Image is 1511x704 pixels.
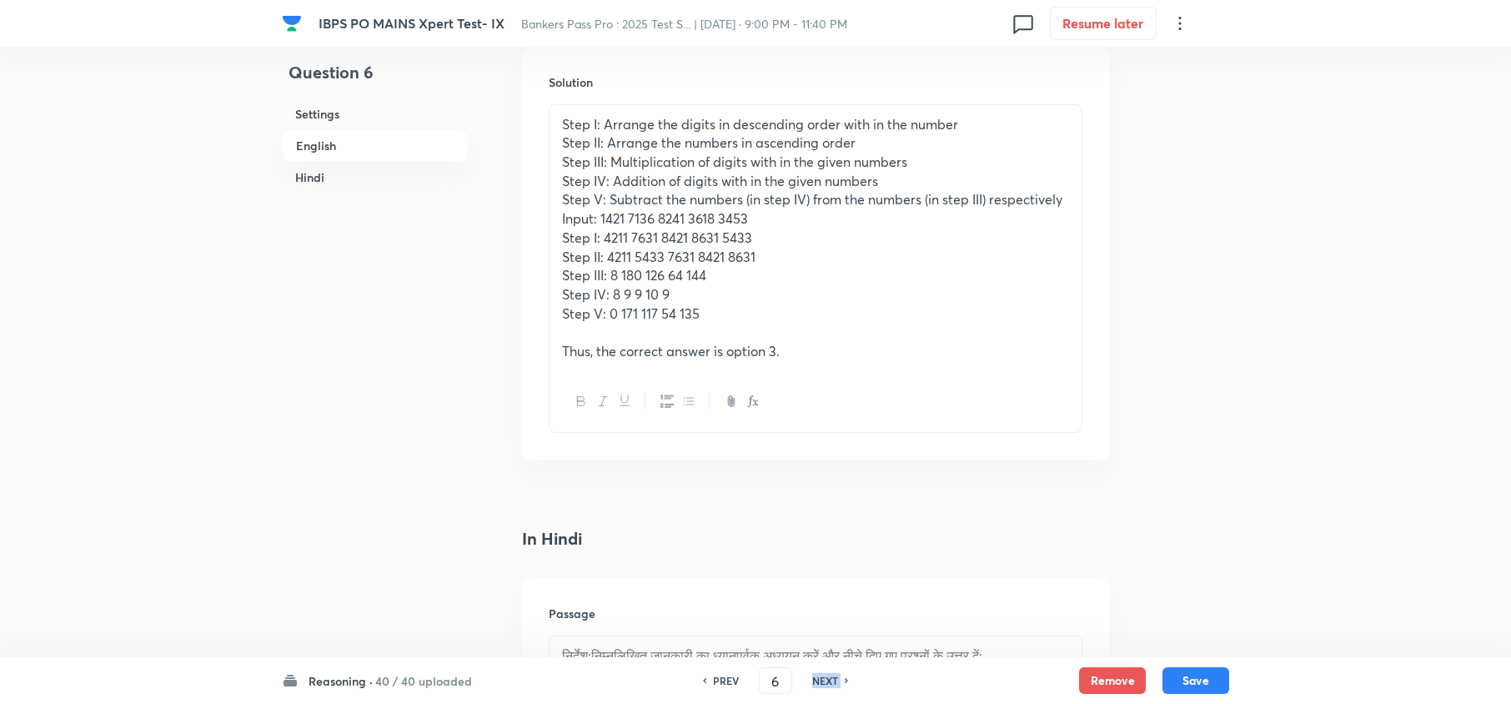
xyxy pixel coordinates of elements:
h6: 40 / 40 uploaded [375,672,472,690]
h6: English [282,129,469,162]
h6: Solution [549,73,1082,91]
button: Remove [1079,667,1146,694]
p: Step IV: Addition of digits with in the given numbers [562,172,1069,191]
h6: Settings [282,98,469,129]
p: Step I: 4211 7631 8421 8631 5433 [562,229,1069,248]
p: Input: 1421 7136 8241 3618 3453 [562,209,1069,229]
button: Save [1162,667,1229,694]
h4: Question 6 [282,60,469,98]
p: Step II: Arrange the numbers in ascending order [562,133,1069,153]
p: निर्देश:निम्नलिखित जानकारी का ध्यानपूर्वक अध्ययन करें और नीचे दिए गए प्रश्नों के उत्तर दें: [562,646,1069,666]
h6: Hindi [282,162,469,193]
a: Company Logo [282,13,305,33]
span: IBPS PO MAINS Xpert Test- IX [319,14,505,32]
h6: NEXT [812,673,838,688]
p: Step I: Arrange the digits in descending order with in the number [562,115,1069,134]
p: Step II: 4211 5433 7631 8421 8631 [562,248,1069,267]
button: Resume later [1050,7,1157,40]
p: Step III: 8 180 126 64 144 [562,266,1069,285]
h4: In Hindi [522,526,1109,551]
h6: PREV [713,673,739,688]
p: Thus, the correct answer is option 3. [562,342,1069,361]
p: Step III: Multiplication of digits with in the given numbers [562,153,1069,172]
span: Bankers Pass Pro : 2025 Test S... | [DATE] · 9:00 PM - 11:40 PM [521,16,847,32]
img: Company Logo [282,13,302,33]
h6: Reasoning · [309,672,373,690]
p: Step V: 0 171 117 54 135 [562,304,1069,324]
p: Step V: Subtract the numbers (in step IV) from the numbers (in step III) respectively [562,190,1069,209]
p: Step IV: 8 9 9 10 9 [562,285,1069,304]
h6: Passage [549,605,1082,622]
